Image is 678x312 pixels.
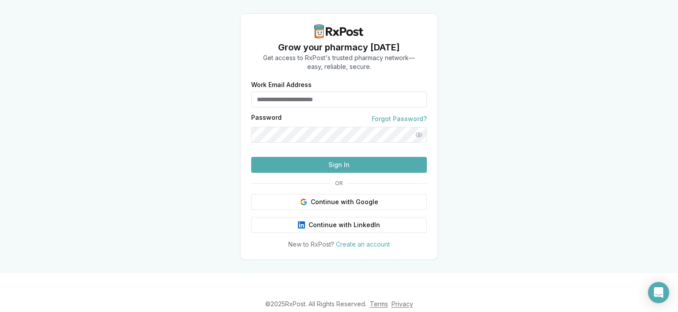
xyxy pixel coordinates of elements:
label: Password [251,114,282,123]
h1: Grow your pharmacy [DATE] [263,41,415,53]
span: New to RxPost? [288,240,334,248]
img: LinkedIn [298,221,305,228]
label: Work Email Address [251,82,427,88]
span: OR [331,180,347,187]
button: Sign In [251,157,427,173]
p: Get access to RxPost's trusted pharmacy network— easy, reliable, secure. [263,53,415,71]
a: Forgot Password? [372,114,427,123]
a: Create an account [336,240,390,248]
button: Show password [411,127,427,143]
img: Google [300,198,307,205]
button: Continue with Google [251,194,427,210]
img: RxPost Logo [311,24,367,38]
a: Terms [370,300,388,308]
a: Privacy [392,300,413,308]
button: Continue with LinkedIn [251,217,427,233]
div: Open Intercom Messenger [648,282,669,303]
